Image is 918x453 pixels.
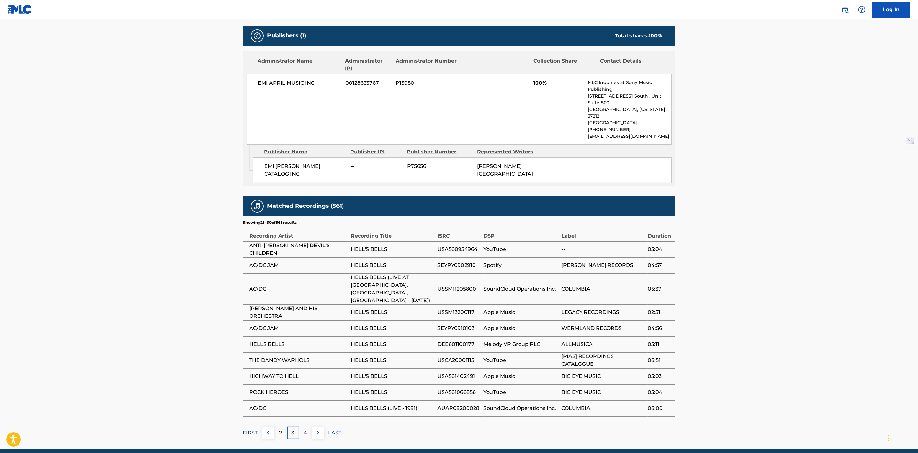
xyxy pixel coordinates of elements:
div: Publisher Number [407,148,472,156]
span: EMI APRIL MUSIC INC [258,79,341,87]
span: HELLS BELLS (LIVE AT [GEOGRAPHIC_DATA], [GEOGRAPHIC_DATA], [GEOGRAPHIC_DATA] - [DATE]) [351,274,434,304]
span: AC/DC [250,285,348,293]
div: Duration [648,225,672,240]
span: BIG EYE MUSIC [561,388,644,396]
span: USA561402491 [437,372,481,380]
p: MLC Inquiries at Sony Music Publishing [588,79,671,93]
p: LAST [328,429,342,437]
div: Administrator Name [258,57,341,73]
span: [PERSON_NAME] AND HIS ORCHESTRA [250,305,348,320]
img: search [841,6,849,13]
p: Showing 21 - 30 of 561 results [243,220,297,225]
span: 100% [533,79,583,87]
div: Publisher Name [264,148,345,156]
span: COLUMBIA [561,404,644,412]
span: USSM11205800 [437,285,481,293]
span: ANTI-[PERSON_NAME] DEVIL'S CHILDREN [250,242,348,257]
span: HELLS BELLS (LIVE - 1991) [351,404,434,412]
span: 04:57 [648,262,672,269]
div: Recording Artist [250,225,348,240]
span: -- [351,162,402,170]
span: 00128633767 [345,79,391,87]
div: ISRC [437,225,481,240]
span: -- [561,246,644,253]
a: Public Search [839,3,852,16]
span: EMI [PERSON_NAME] CATALOG INC [264,162,346,178]
p: [STREET_ADDRESS] South , Unit Suite 800, [588,93,671,106]
span: AUAP09200028 [437,404,481,412]
span: 100 % [649,33,662,39]
span: HIGHWAY TO HELL [250,372,348,380]
span: HELL'S BELLS [351,309,434,316]
span: 04:56 [648,324,672,332]
span: AC/DC [250,404,348,412]
p: [PHONE_NUMBER] [588,126,671,133]
img: Matched Recordings [253,202,261,210]
span: SoundCloud Operations Inc. [484,404,558,412]
p: [GEOGRAPHIC_DATA] [588,120,671,126]
div: Publisher IPI [350,148,402,156]
div: Administrator IPI [345,57,391,73]
p: 2 [279,429,282,437]
span: Melody VR Group PLC [484,340,558,348]
div: Recording Title [351,225,434,240]
span: ALLMUSICA [561,340,644,348]
span: WERMLAND RECORDS [561,324,644,332]
span: Apple Music [484,372,558,380]
div: Represented Writers [477,148,542,156]
span: Spotify [484,262,558,269]
span: SoundCloud Operations Inc. [484,285,558,293]
span: ROCK HEROES [250,388,348,396]
span: USA561066856 [437,388,481,396]
span: P75656 [407,162,472,170]
span: USSM13200117 [437,309,481,316]
span: THE DANDY WARHOLS [250,356,348,364]
span: USA560954964 [437,246,481,253]
span: YouTube [484,246,558,253]
span: SEYPY0902910 [437,262,481,269]
div: DSP [484,225,558,240]
a: Log In [872,2,910,18]
p: FIRST [243,429,258,437]
span: AC/DC JAM [250,324,348,332]
span: YouTube [484,388,558,396]
span: HELL'S BELLS [351,246,434,253]
span: HELLS BELLS [351,356,434,364]
span: 06:00 [648,404,672,412]
div: Label [561,225,644,240]
div: Administrator Number [396,57,458,73]
span: BIG EYE MUSIC [561,372,644,380]
span: 02:51 [648,309,672,316]
img: help [858,6,866,13]
span: 05:37 [648,285,672,293]
span: 06:51 [648,356,672,364]
div: Contact Details [600,57,662,73]
span: 05:11 [648,340,672,348]
div: Collection Share [533,57,595,73]
span: AC/DC JAM [250,262,348,269]
iframe: Chat Widget [886,422,918,453]
span: USCA20001115 [437,356,481,364]
span: YouTube [484,356,558,364]
span: [PIAS] RECORDINGS CATALOGUE [561,353,644,368]
span: Apple Music [484,324,558,332]
span: COLUMBIA [561,285,644,293]
p: [GEOGRAPHIC_DATA], [US_STATE] 37212 [588,106,671,120]
span: LEGACY RECORDINGS [561,309,644,316]
span: HELL'S BELLS [351,372,434,380]
p: 3 [292,429,295,437]
span: Apple Music [484,309,558,316]
span: 05:03 [648,372,672,380]
span: [PERSON_NAME] RECORDS [561,262,644,269]
span: 05:04 [648,388,672,396]
p: [EMAIL_ADDRESS][DOMAIN_NAME] [588,133,671,140]
div: Help [855,3,868,16]
span: HELLS BELLS [351,262,434,269]
span: SEYPY0910103 [437,324,481,332]
span: [PERSON_NAME][GEOGRAPHIC_DATA] [477,163,533,177]
img: right [314,429,322,437]
img: left [264,429,272,437]
div: Total shares: [615,32,662,40]
span: P15050 [396,79,458,87]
